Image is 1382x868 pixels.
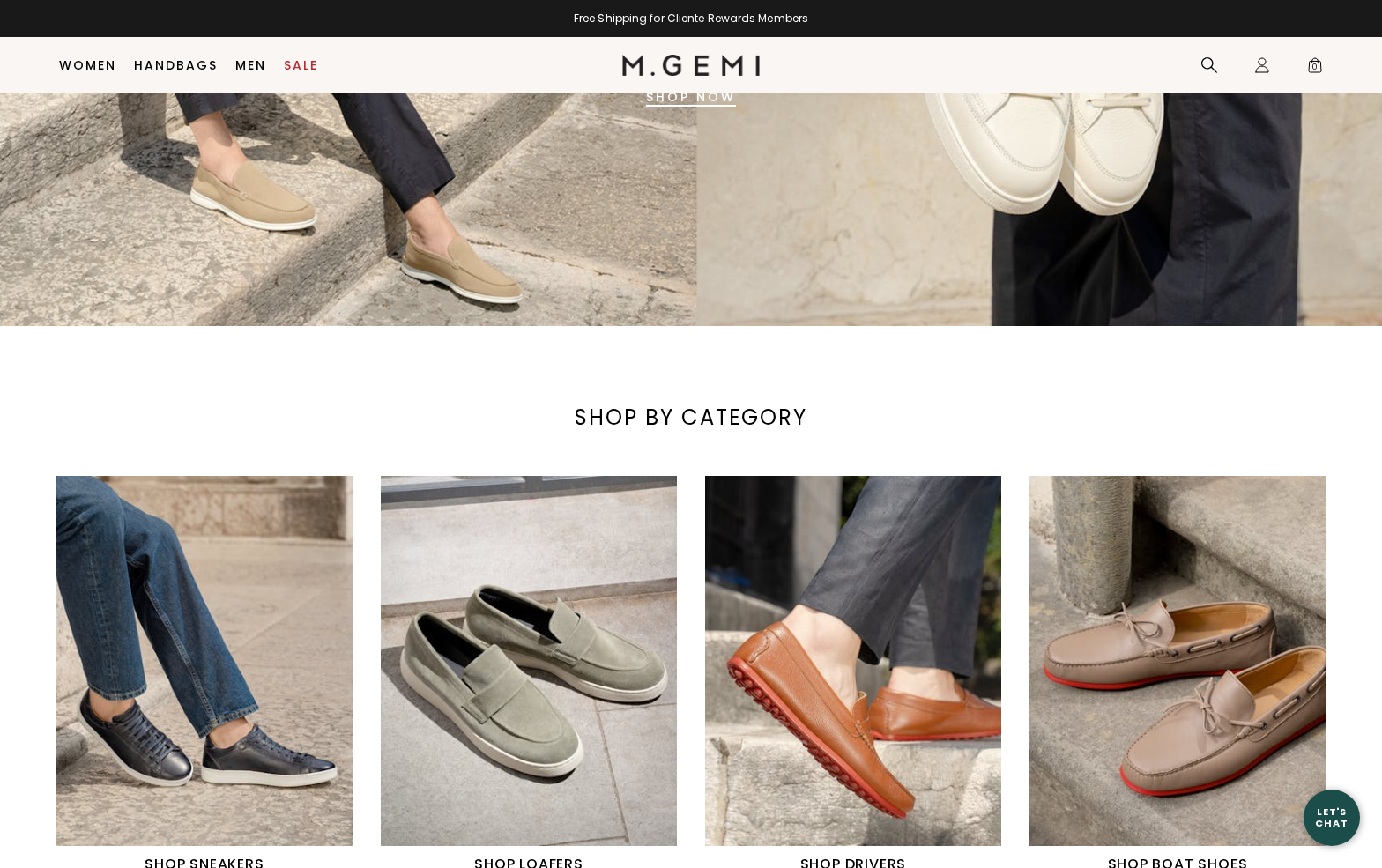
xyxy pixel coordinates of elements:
[235,58,266,72] a: Men
[284,58,318,72] a: Sale
[646,76,736,118] a: Banner primary button
[59,58,116,72] a: Women
[1304,806,1360,828] div: Let's Chat
[1306,60,1324,78] span: 0
[518,404,864,432] div: SHOP BY CATEGORY
[134,58,218,72] a: Handbags
[622,55,761,76] img: M.Gemi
